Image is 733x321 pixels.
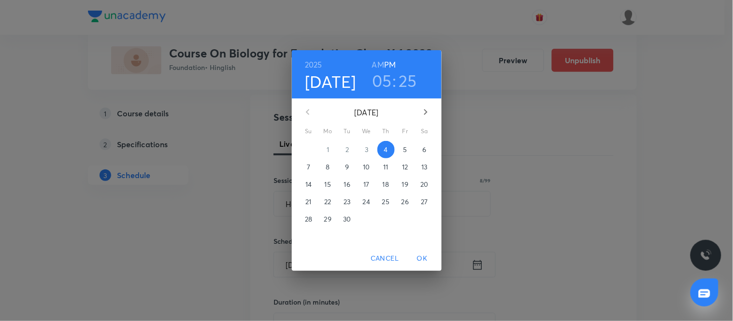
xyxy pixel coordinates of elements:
[319,107,414,118] p: [DATE]
[367,250,402,267] button: Cancel
[358,158,375,176] button: 10
[305,58,322,71] button: 2025
[319,176,337,193] button: 15
[383,162,388,172] p: 11
[358,176,375,193] button: 17
[416,158,433,176] button: 13
[393,70,397,91] h3: :
[411,252,434,265] span: OK
[416,176,433,193] button: 20
[358,193,375,210] button: 24
[416,193,433,210] button: 27
[402,180,408,189] p: 19
[372,58,384,71] button: AM
[383,180,389,189] p: 18
[402,197,409,207] p: 26
[421,162,427,172] p: 13
[300,158,317,176] button: 7
[344,197,350,207] p: 23
[305,197,311,207] p: 21
[363,180,369,189] p: 17
[372,70,392,91] button: 05
[416,126,433,136] span: Sa
[344,180,350,189] p: 16
[319,126,337,136] span: Mo
[397,126,414,136] span: Fr
[397,193,414,210] button: 26
[403,145,407,154] p: 5
[416,141,433,158] button: 6
[382,197,389,207] p: 25
[324,197,331,207] p: 22
[300,193,317,210] button: 21
[339,158,356,176] button: 9
[305,71,356,92] button: [DATE]
[326,162,330,172] p: 8
[319,158,337,176] button: 8
[339,210,356,228] button: 30
[358,126,375,136] span: We
[397,176,414,193] button: 19
[339,176,356,193] button: 16
[319,193,337,210] button: 22
[300,126,317,136] span: Su
[339,193,356,210] button: 23
[305,180,312,189] p: 14
[363,162,370,172] p: 10
[397,141,414,158] button: 5
[377,176,395,193] button: 18
[339,126,356,136] span: Tu
[397,158,414,176] button: 12
[324,214,331,224] p: 29
[420,180,428,189] p: 20
[307,162,310,172] p: 7
[371,252,399,265] span: Cancel
[319,210,337,228] button: 29
[399,70,417,91] button: 25
[377,141,395,158] button: 4
[345,162,349,172] p: 9
[305,214,312,224] p: 28
[300,210,317,228] button: 28
[377,193,395,210] button: 25
[343,214,351,224] p: 30
[300,176,317,193] button: 14
[384,58,396,71] button: PM
[325,180,331,189] p: 15
[422,145,426,154] p: 6
[363,197,370,207] p: 24
[377,126,395,136] span: Th
[384,145,388,154] p: 4
[407,250,438,267] button: OK
[402,162,408,172] p: 12
[421,197,428,207] p: 27
[377,158,395,176] button: 11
